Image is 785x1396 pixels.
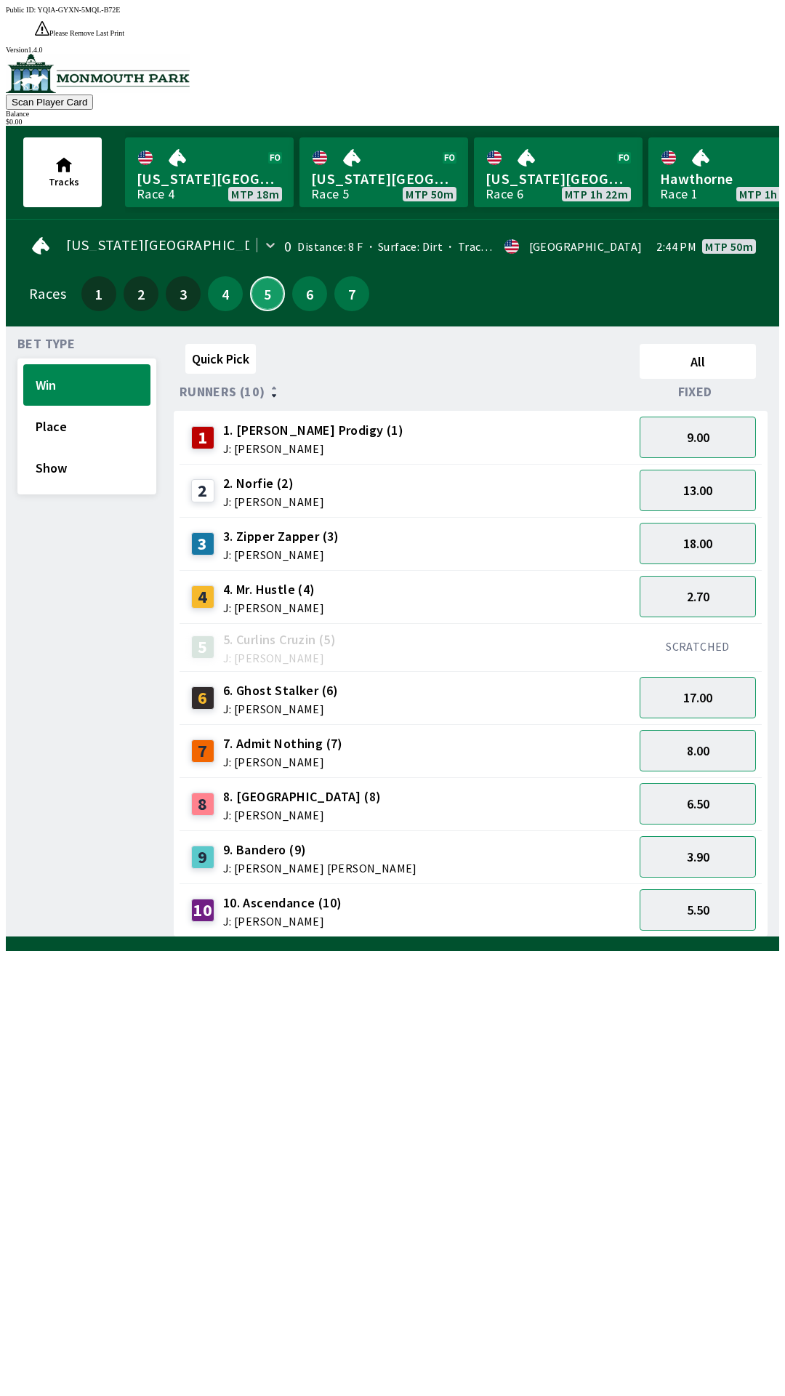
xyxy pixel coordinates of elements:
span: 4 [212,289,239,299]
div: Races [29,288,66,300]
span: J: [PERSON_NAME] [223,756,343,768]
span: 10. Ascendance (10) [223,894,342,912]
button: 1 [81,276,116,311]
span: 5.50 [687,902,709,918]
span: J: [PERSON_NAME] [223,703,339,715]
span: Distance: 8 F [297,239,363,254]
span: 6.50 [687,795,709,812]
button: All [640,344,756,379]
span: [US_STATE][GEOGRAPHIC_DATA] [137,169,282,188]
span: Fixed [678,386,712,398]
div: 6 [191,686,214,710]
span: 8.00 [687,742,709,759]
span: J: [PERSON_NAME] [PERSON_NAME] [223,862,417,874]
span: Place [36,418,138,435]
span: [US_STATE][GEOGRAPHIC_DATA] [486,169,631,188]
div: Race 1 [660,188,698,200]
span: Runners (10) [180,386,265,398]
span: J: [PERSON_NAME] [223,496,324,508]
span: J: [PERSON_NAME] [223,602,324,614]
button: Place [23,406,150,447]
button: Show [23,447,150,489]
a: [US_STATE][GEOGRAPHIC_DATA]Race 6MTP 1h 22m [474,137,643,207]
div: Public ID: [6,6,779,14]
span: 1 [85,289,113,299]
span: 1. [PERSON_NAME] Prodigy (1) [223,421,403,440]
span: 2.70 [687,588,709,605]
button: 5 [250,276,285,311]
button: Quick Pick [185,344,256,374]
span: J: [PERSON_NAME] [223,915,342,927]
span: 2 [127,289,155,299]
span: MTP 50m [406,188,454,200]
span: Win [36,377,138,393]
div: Race 4 [137,188,174,200]
button: 17.00 [640,677,756,718]
a: [US_STATE][GEOGRAPHIC_DATA]Race 4MTP 18m [125,137,294,207]
span: 7. Admit Nothing (7) [223,734,343,753]
button: 3.90 [640,836,756,878]
div: 7 [191,739,214,763]
div: $ 0.00 [6,118,779,126]
span: 9.00 [687,429,709,446]
span: J: [PERSON_NAME] [223,809,382,821]
button: 13.00 [640,470,756,511]
span: Surface: Dirt [363,239,443,254]
span: Bet Type [17,338,75,350]
div: 0 [284,241,291,252]
button: 5.50 [640,889,756,931]
button: 8.00 [640,730,756,771]
div: 4 [191,585,214,609]
div: 2 [191,479,214,502]
span: MTP 18m [231,188,279,200]
span: Track Condition: Fast [443,239,568,254]
span: 5. Curlins Cruzin (5) [223,630,336,649]
div: Balance [6,110,779,118]
div: 5 [191,635,214,659]
button: Scan Player Card [6,95,93,110]
div: Race 5 [311,188,349,200]
span: 2:44 PM [656,241,696,252]
span: 7 [338,289,366,299]
button: 2 [124,276,158,311]
button: 6 [292,276,327,311]
button: 2.70 [640,576,756,617]
button: 18.00 [640,523,756,564]
div: [GEOGRAPHIC_DATA] [529,241,643,252]
div: 3 [191,532,214,555]
button: 4 [208,276,243,311]
span: [US_STATE][GEOGRAPHIC_DATA] [66,239,283,251]
button: 3 [166,276,201,311]
span: J: [PERSON_NAME] [223,443,403,454]
span: 6. Ghost Stalker (6) [223,681,339,700]
span: J: [PERSON_NAME] [223,652,336,664]
span: 6 [296,289,323,299]
button: 9.00 [640,417,756,458]
div: Fixed [634,385,762,399]
button: Tracks [23,137,102,207]
span: Show [36,460,138,476]
a: [US_STATE][GEOGRAPHIC_DATA]Race 5MTP 50m [299,137,468,207]
button: 6.50 [640,783,756,825]
span: 17.00 [683,689,712,706]
span: Please Remove Last Print [49,29,124,37]
span: 2. Norfie (2) [223,474,324,493]
button: Win [23,364,150,406]
div: 10 [191,899,214,922]
div: Runners (10) [180,385,634,399]
span: 8. [GEOGRAPHIC_DATA] (8) [223,787,382,806]
span: All [646,353,749,370]
span: 4. Mr. Hustle (4) [223,580,324,599]
button: 7 [334,276,369,311]
span: Tracks [49,175,79,188]
div: 8 [191,793,214,816]
span: Quick Pick [192,350,249,367]
div: 1 [191,426,214,449]
img: venue logo [6,54,190,93]
span: MTP 1h 22m [565,188,628,200]
div: SCRATCHED [640,639,756,654]
span: 18.00 [683,535,712,552]
span: 3.90 [687,849,709,865]
span: 13.00 [683,482,712,499]
div: Version 1.4.0 [6,46,779,54]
